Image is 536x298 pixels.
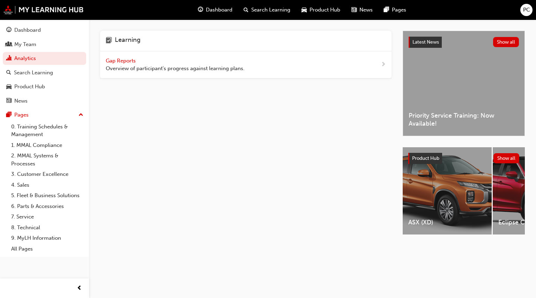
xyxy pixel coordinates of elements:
div: My Team [14,40,36,49]
button: Pages [3,109,86,121]
a: search-iconSearch Learning [238,3,296,17]
a: Latest NewsShow all [409,37,519,48]
span: car-icon [301,6,307,14]
div: Dashboard [14,26,41,34]
a: guage-iconDashboard [192,3,238,17]
span: pages-icon [384,6,389,14]
button: Show all [493,153,520,163]
button: Show all [493,37,519,47]
button: PC [520,4,533,16]
a: Product Hub [3,80,86,93]
a: Search Learning [3,66,86,79]
span: guage-icon [6,27,12,33]
a: 8. Technical [8,222,86,233]
span: car-icon [6,84,12,90]
h4: Learning [115,36,141,45]
a: ASX (XD) [403,147,492,234]
span: Product Hub [412,155,439,161]
span: Dashboard [206,6,232,14]
a: News [3,95,86,107]
span: Search Learning [251,6,290,14]
a: My Team [3,38,86,51]
div: Pages [14,111,29,119]
a: 4. Sales [8,180,86,191]
span: pages-icon [6,112,12,118]
a: 3. Customer Excellence [8,169,86,180]
span: Gap Reports [106,58,137,64]
a: Latest NewsShow allPriority Service Training: Now Available! [403,31,525,136]
span: search-icon [6,70,11,76]
span: next-icon [381,60,386,69]
span: chart-icon [6,55,12,62]
span: prev-icon [77,284,82,293]
span: Latest News [412,39,439,45]
a: 1. MMAL Compliance [8,140,86,151]
span: Product Hub [310,6,340,14]
span: News [359,6,373,14]
span: search-icon [244,6,248,14]
a: 0. Training Schedules & Management [8,121,86,140]
span: learning-icon [106,36,112,45]
span: ASX (XD) [408,218,486,226]
span: Priority Service Training: Now Available! [409,112,519,127]
a: news-iconNews [346,3,378,17]
span: news-icon [6,98,12,104]
div: Search Learning [14,69,53,77]
a: 5. Fleet & Business Solutions [8,190,86,201]
span: up-icon [79,111,83,120]
span: Overview of participant's progress against learning plans. [106,65,245,73]
a: Dashboard [3,24,86,37]
img: mmal [3,5,84,14]
a: 2. MMAL Systems & Processes [8,150,86,169]
a: 6. Parts & Accessories [8,201,86,212]
span: Pages [392,6,406,14]
div: Product Hub [14,83,45,91]
a: Analytics [3,52,86,65]
a: 9. MyLH Information [8,233,86,244]
span: guage-icon [198,6,203,14]
span: people-icon [6,42,12,48]
span: news-icon [351,6,357,14]
a: Gap Reports Overview of participant's progress against learning plans.next-icon [100,51,392,79]
a: car-iconProduct Hub [296,3,346,17]
a: pages-iconPages [378,3,412,17]
a: All Pages [8,244,86,254]
span: PC [523,6,530,14]
button: DashboardMy TeamAnalyticsSearch LearningProduct HubNews [3,22,86,109]
a: 7. Service [8,211,86,222]
a: Product HubShow all [408,153,519,164]
div: News [14,97,28,105]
